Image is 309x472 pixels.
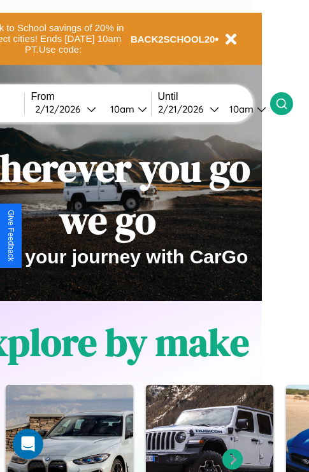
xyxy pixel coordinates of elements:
label: From [31,91,151,102]
div: 2 / 21 / 2026 [158,103,210,115]
button: 10am [100,102,151,116]
div: 10am [223,103,257,115]
b: BACK2SCHOOL20 [131,34,215,45]
div: 10am [104,103,138,115]
div: Give Feedback [6,210,15,261]
button: 2/12/2026 [31,102,100,116]
button: 10am [219,102,270,116]
iframe: Intercom live chat [13,429,43,459]
label: Until [158,91,270,102]
div: 2 / 12 / 2026 [35,103,87,115]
